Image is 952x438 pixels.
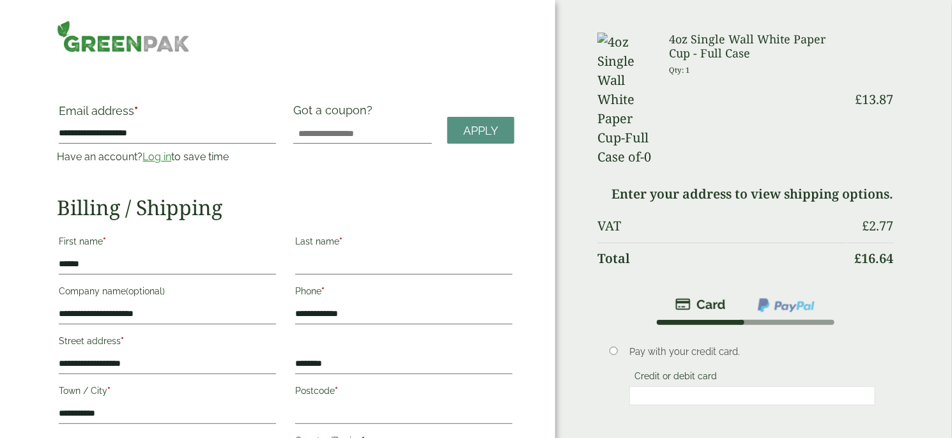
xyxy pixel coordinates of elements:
[863,217,870,234] span: £
[295,382,512,404] label: Postcode
[856,91,894,108] bdi: 13.87
[669,33,845,60] h3: 4oz Single Wall White Paper Cup - Full Case
[59,282,276,304] label: Company name
[134,104,138,117] abbr: required
[633,390,871,402] iframe: Secure card payment input frame
[339,236,342,246] abbr: required
[295,232,512,254] label: Last name
[629,345,875,359] p: Pay with your credit card.
[59,105,276,123] label: Email address
[863,217,894,234] bdi: 2.77
[597,33,654,167] img: 4oz Single Wall White Paper Cup-Full Case of-0
[107,386,111,396] abbr: required
[629,371,722,385] label: Credit or debit card
[293,103,378,123] label: Got a coupon?
[126,286,165,296] span: (optional)
[295,282,512,304] label: Phone
[57,20,190,52] img: GreenPak Supplies
[59,382,276,404] label: Town / City
[756,297,816,313] img: ppcp-gateway.png
[57,149,278,165] p: Have an account? to save time
[597,243,845,274] th: Total
[855,250,894,267] bdi: 16.64
[335,386,338,396] abbr: required
[447,117,514,144] a: Apply
[121,336,124,346] abbr: required
[103,236,106,246] abbr: required
[597,211,845,241] th: VAT
[597,179,893,209] td: Enter your address to view shipping options.
[856,91,863,108] span: £
[669,65,690,75] small: Qty: 1
[59,232,276,254] label: First name
[59,332,276,354] label: Street address
[463,124,498,138] span: Apply
[675,297,726,312] img: stripe.png
[855,250,862,267] span: £
[57,195,514,220] h2: Billing / Shipping
[321,286,325,296] abbr: required
[142,151,171,163] a: Log in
